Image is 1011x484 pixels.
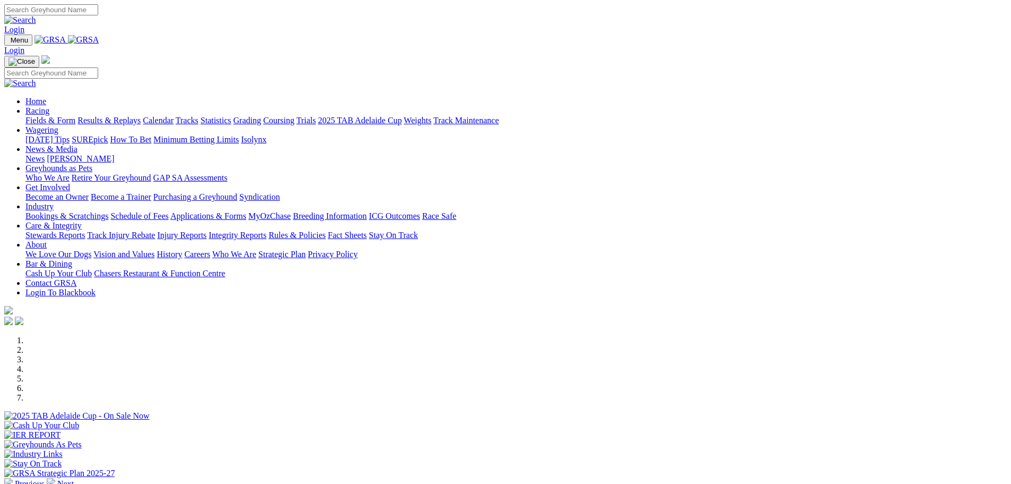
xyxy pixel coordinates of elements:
img: Close [8,57,35,66]
a: Track Injury Rebate [87,231,155,240]
button: Toggle navigation [4,56,39,67]
a: Privacy Policy [308,250,358,259]
a: Chasers Restaurant & Function Centre [94,269,225,278]
a: Race Safe [422,211,456,220]
a: News [25,154,45,163]
a: Results & Replays [77,116,141,125]
a: Applications & Forms [170,211,246,220]
a: Become a Trainer [91,192,151,201]
div: Greyhounds as Pets [25,173,1007,183]
a: Statistics [201,116,231,125]
a: Breeding Information [293,211,367,220]
a: Syndication [239,192,280,201]
a: Isolynx [241,135,266,144]
img: Industry Links [4,449,63,459]
a: Home [25,97,46,106]
img: Greyhounds As Pets [4,440,82,449]
a: Stewards Reports [25,231,85,240]
a: Bar & Dining [25,259,72,268]
img: GRSA [68,35,99,45]
a: Strategic Plan [258,250,306,259]
div: Industry [25,211,1007,221]
a: Bookings & Scratchings [25,211,108,220]
a: Fields & Form [25,116,75,125]
a: Careers [184,250,210,259]
a: Get Involved [25,183,70,192]
a: Coursing [263,116,295,125]
a: Rules & Policies [269,231,326,240]
div: Care & Integrity [25,231,1007,240]
div: Bar & Dining [25,269,1007,278]
a: Tracks [176,116,198,125]
input: Search [4,4,98,15]
a: About [25,240,47,249]
img: facebook.svg [4,317,13,325]
a: ICG Outcomes [369,211,420,220]
a: Wagering [25,125,58,134]
img: Search [4,79,36,88]
a: Integrity Reports [209,231,266,240]
div: About [25,250,1007,259]
a: Trials [296,116,316,125]
a: Track Maintenance [434,116,499,125]
div: Racing [25,116,1007,125]
a: News & Media [25,145,77,154]
a: Minimum Betting Limits [153,135,239,144]
img: Search [4,15,36,25]
img: GRSA Strategic Plan 2025-27 [4,469,115,478]
a: History [157,250,182,259]
a: Login [4,25,24,34]
a: Login To Blackbook [25,288,96,297]
img: twitter.svg [15,317,23,325]
a: Fact Sheets [328,231,367,240]
img: IER REPORT [4,430,61,440]
a: GAP SA Assessments [153,173,228,182]
a: Care & Integrity [25,221,82,230]
div: Get Involved [25,192,1007,202]
div: Wagering [25,135,1007,145]
a: Who We Are [25,173,70,182]
a: Contact GRSA [25,278,76,287]
a: Racing [25,106,49,115]
a: Cash Up Your Club [25,269,92,278]
a: We Love Our Dogs [25,250,91,259]
a: Who We Are [212,250,256,259]
img: Cash Up Your Club [4,421,79,430]
a: Retire Your Greyhound [72,173,151,182]
a: Injury Reports [157,231,206,240]
a: Weights [404,116,431,125]
a: SUREpick [72,135,108,144]
a: Vision and Values [93,250,154,259]
a: Greyhounds as Pets [25,164,92,173]
a: Become an Owner [25,192,89,201]
a: Grading [234,116,261,125]
a: [DATE] Tips [25,135,70,144]
span: Menu [11,36,28,44]
button: Toggle navigation [4,35,32,46]
a: 2025 TAB Adelaide Cup [318,116,402,125]
a: Login [4,46,24,55]
a: Schedule of Fees [110,211,168,220]
img: logo-grsa-white.png [4,306,13,315]
img: 2025 TAB Adelaide Cup - On Sale Now [4,411,150,421]
div: News & Media [25,154,1007,164]
a: [PERSON_NAME] [47,154,114,163]
img: Stay On Track [4,459,62,469]
a: Purchasing a Greyhound [153,192,237,201]
a: Industry [25,202,54,211]
img: GRSA [34,35,66,45]
a: MyOzChase [248,211,291,220]
img: logo-grsa-white.png [41,55,50,64]
input: Search [4,67,98,79]
a: How To Bet [110,135,152,144]
a: Calendar [143,116,174,125]
a: Stay On Track [369,231,418,240]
